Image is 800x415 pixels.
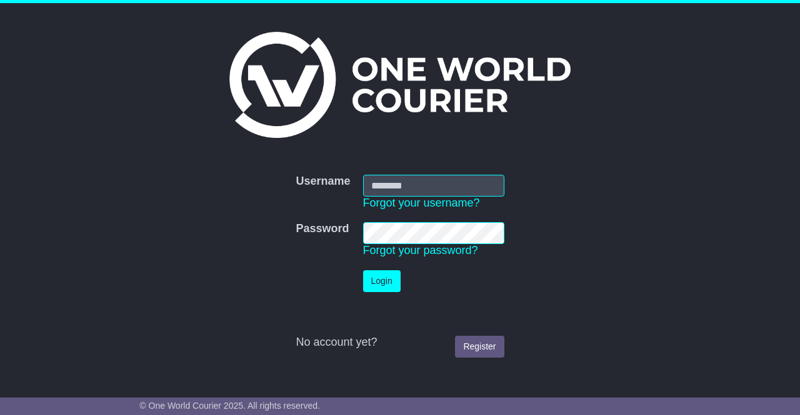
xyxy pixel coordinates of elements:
[296,222,349,236] label: Password
[139,401,320,411] span: © One World Courier 2025. All rights reserved.
[455,336,504,358] a: Register
[363,270,401,292] button: Login
[296,336,504,349] div: No account yet?
[363,244,478,256] a: Forgot your password?
[363,197,480,209] a: Forgot your username?
[296,175,350,188] label: Username
[229,32,571,138] img: One World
